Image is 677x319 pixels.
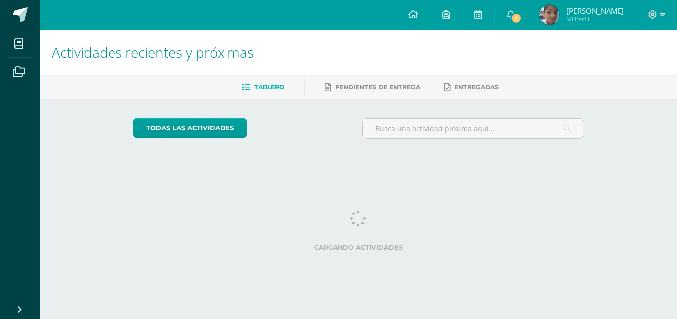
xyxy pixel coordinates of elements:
[511,13,522,24] span: 2
[539,5,559,25] img: 31cd203d32fea7bc12a33de338a55e4c.png
[133,118,247,138] a: todas las Actividades
[133,244,584,251] label: Cargando actividades
[52,43,254,62] span: Actividades recientes y próximas
[335,83,420,91] span: Pendientes de entrega
[566,6,624,16] span: [PERSON_NAME]
[444,79,499,95] a: Entregadas
[566,15,624,23] span: Mi Perfil
[325,79,420,95] a: Pendientes de entrega
[254,83,284,91] span: Tablero
[242,79,284,95] a: Tablero
[454,83,499,91] span: Entregadas
[363,119,583,138] input: Busca una actividad próxima aquí...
